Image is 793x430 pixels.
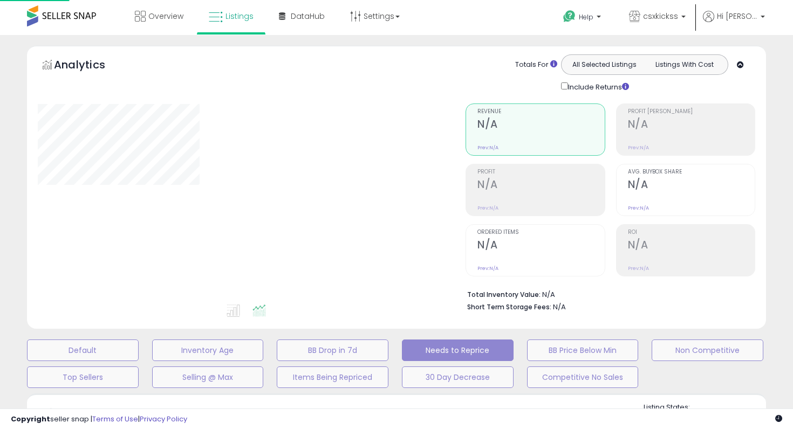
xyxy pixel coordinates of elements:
i: Get Help [563,10,576,23]
span: Ordered Items [477,230,604,235]
button: Competitive No Sales [527,366,639,388]
button: Needs to Reprice [402,339,514,361]
button: All Selected Listings [564,58,645,72]
span: Avg. Buybox Share [628,169,755,175]
button: 30 Day Decrease [402,366,514,388]
span: Profit [477,169,604,175]
span: N/A [553,302,566,312]
h2: N/A [628,118,755,133]
span: Profit [PERSON_NAME] [628,109,755,115]
button: Top Sellers [27,366,139,388]
small: Prev: N/A [477,265,498,272]
button: Listings With Cost [644,58,724,72]
a: Hi [PERSON_NAME] [703,11,765,35]
h2: N/A [628,178,755,193]
small: Prev: N/A [477,205,498,211]
b: Total Inventory Value: [467,290,541,299]
span: Overview [148,11,183,22]
div: Totals For [515,60,557,70]
span: Listings [225,11,254,22]
small: Prev: N/A [628,144,649,151]
span: Hi [PERSON_NAME] [717,11,757,22]
small: Prev: N/A [628,265,649,272]
span: Help [579,12,593,22]
h5: Analytics [54,57,126,75]
button: Default [27,339,139,361]
button: BB Price Below Min [527,339,639,361]
b: Short Term Storage Fees: [467,302,551,311]
button: Selling @ Max [152,366,264,388]
button: BB Drop in 7d [277,339,388,361]
span: csxkickss [643,11,678,22]
span: ROI [628,230,755,235]
h2: N/A [628,239,755,253]
button: Inventory Age [152,339,264,361]
div: Include Returns [553,80,642,93]
small: Prev: N/A [477,144,498,151]
span: Revenue [477,109,604,115]
small: Prev: N/A [628,205,649,211]
button: Items Being Repriced [277,366,388,388]
a: Help [555,2,612,35]
h2: N/A [477,118,604,133]
strong: Copyright [11,414,50,424]
div: seller snap | | [11,414,187,425]
h2: N/A [477,178,604,193]
h2: N/A [477,239,604,253]
button: Non Competitive [652,339,763,361]
span: DataHub [291,11,325,22]
li: N/A [467,287,747,300]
